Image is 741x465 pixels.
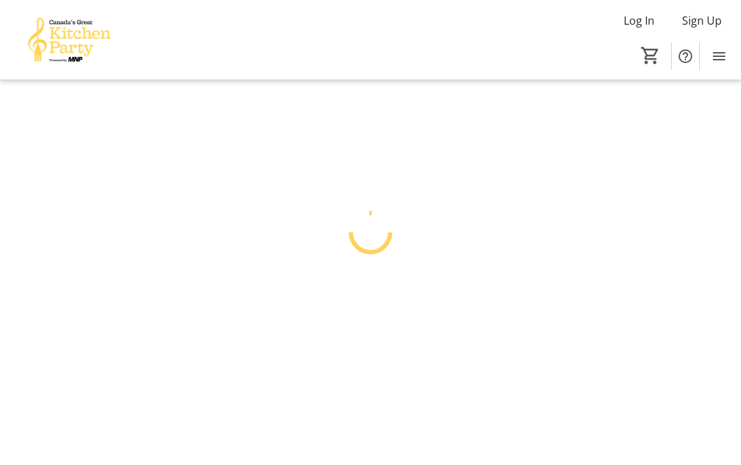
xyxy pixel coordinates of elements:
span: Sign Up [682,12,722,29]
img: Canada’s Great Kitchen Party's Logo [8,5,130,74]
button: Help [672,43,699,70]
span: Log In [624,12,655,29]
button: Sign Up [671,10,733,32]
button: Cart [638,43,663,68]
button: Log In [613,10,666,32]
button: Menu [705,43,733,70]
